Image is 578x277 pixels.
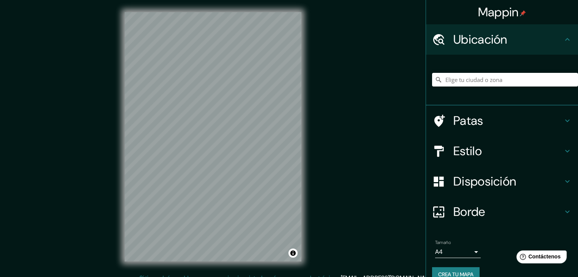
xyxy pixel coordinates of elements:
div: Patas [426,105,578,136]
button: Activar o desactivar atribución [288,249,298,258]
img: pin-icon.png [520,10,526,16]
font: Ubicación [453,31,507,47]
font: Estilo [453,143,482,159]
div: A4 [435,246,481,258]
font: Mappin [478,4,519,20]
div: Disposición [426,166,578,197]
font: Tamaño [435,239,451,246]
font: Disposición [453,173,516,189]
font: Patas [453,113,483,129]
div: Estilo [426,136,578,166]
canvas: Mapa [125,12,301,261]
iframe: Lanzador de widgets de ayuda [510,247,570,269]
div: Ubicación [426,24,578,55]
font: A4 [435,248,443,256]
font: Borde [453,204,485,220]
input: Elige tu ciudad o zona [432,73,578,87]
div: Borde [426,197,578,227]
